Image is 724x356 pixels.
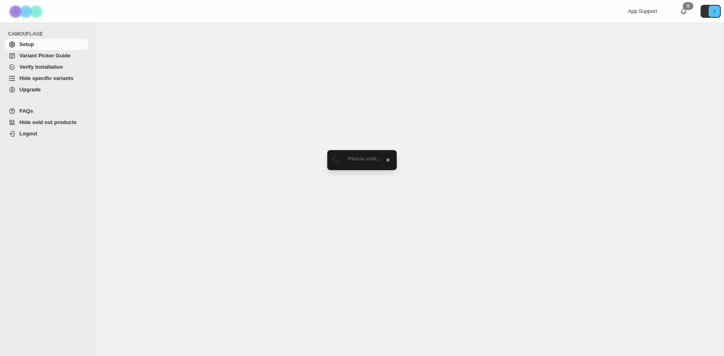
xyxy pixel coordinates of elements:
img: Camouflage [6,0,47,23]
a: Upgrade [5,84,88,95]
span: Upgrade [19,86,41,93]
button: Avatar with initials I [701,5,721,18]
span: Logout [19,131,37,137]
a: FAQs [5,105,88,117]
div: 0 [683,2,693,10]
a: Hide specific variants [5,73,88,84]
span: Hide specific variants [19,75,74,81]
text: I [713,9,715,14]
span: App Support [628,8,657,14]
span: Avatar with initials I [709,6,720,17]
span: Please wait... [348,156,381,162]
a: Setup [5,39,88,50]
a: Variant Picker Guide [5,50,88,61]
span: Hide sold out products [19,119,77,125]
a: Hide sold out products [5,117,88,128]
span: FAQs [19,108,33,114]
span: CAMOUFLAGE [8,31,91,37]
span: Verify Installation [19,64,63,70]
a: Logout [5,128,88,139]
a: 0 [680,7,688,15]
a: Verify Installation [5,61,88,73]
span: Setup [19,41,34,47]
span: Variant Picker Guide [19,53,70,59]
